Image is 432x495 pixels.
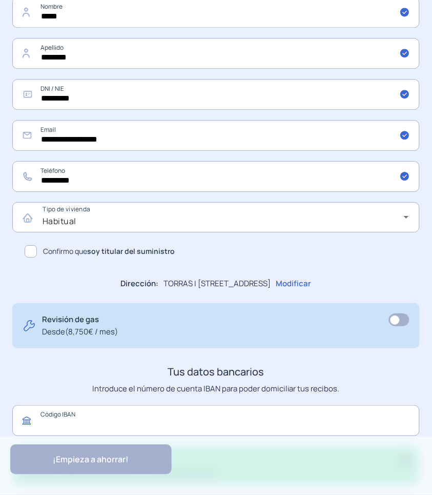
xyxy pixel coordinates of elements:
[43,205,91,214] mat-label: Tipo de vivienda
[42,313,118,338] p: Revisión de gas
[23,313,36,338] img: tool.svg
[42,326,118,338] span: Desde (8,750€ / mes)
[87,246,175,256] b: soy titular del suministro
[12,383,420,395] p: Introduce el número de cuenta IBAN para poder domiciliar tus recibos.
[164,278,271,290] p: TORRAS I [STREET_ADDRESS]
[121,278,159,290] p: Dirección:
[12,364,420,380] h3: Tus datos bancarios
[276,278,312,290] p: Modificar
[43,246,175,257] span: Confirmo que
[43,215,76,227] span: Habitual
